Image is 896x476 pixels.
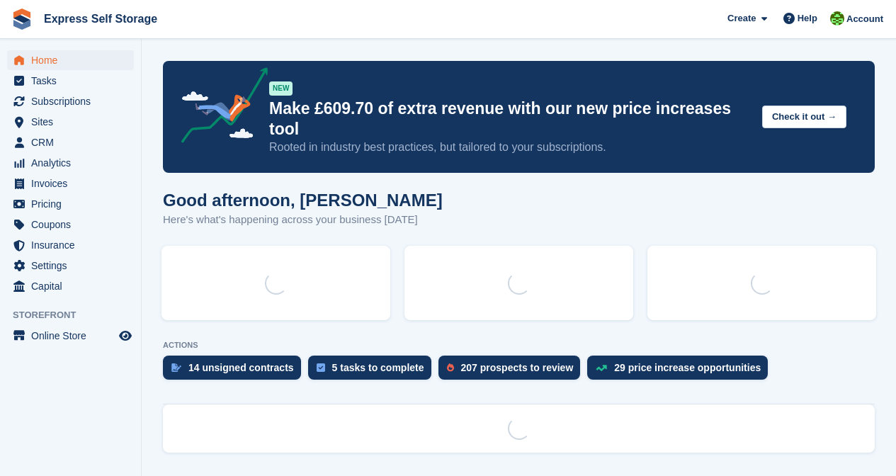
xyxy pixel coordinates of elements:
[31,276,116,296] span: Capital
[332,362,424,373] div: 5 tasks to complete
[830,11,844,25] img: Sonia Shah
[461,362,574,373] div: 207 prospects to review
[308,356,438,387] a: 5 tasks to complete
[188,362,294,373] div: 14 unsigned contracts
[762,106,846,129] button: Check it out →
[31,112,116,132] span: Sites
[31,174,116,193] span: Invoices
[798,11,817,25] span: Help
[7,132,134,152] a: menu
[38,7,163,30] a: Express Self Storage
[269,98,751,140] p: Make £609.70 of extra revenue with our new price increases tool
[31,235,116,255] span: Insurance
[7,256,134,276] a: menu
[31,194,116,214] span: Pricing
[31,71,116,91] span: Tasks
[447,363,454,372] img: prospect-51fa495bee0391a8d652442698ab0144808aea92771e9ea1ae160a38d050c398.svg
[7,194,134,214] a: menu
[614,362,761,373] div: 29 price increase opportunities
[317,363,325,372] img: task-75834270c22a3079a89374b754ae025e5fb1db73e45f91037f5363f120a921f8.svg
[11,8,33,30] img: stora-icon-8386f47178a22dfd0bd8f6a31ec36ba5ce8667c1dd55bd0f319d3a0aa187defe.svg
[269,140,751,155] p: Rooted in industry best practices, but tailored to your subscriptions.
[31,256,116,276] span: Settings
[269,81,293,96] div: NEW
[7,235,134,255] a: menu
[31,50,116,70] span: Home
[163,356,308,387] a: 14 unsigned contracts
[7,91,134,111] a: menu
[169,67,268,148] img: price-adjustments-announcement-icon-8257ccfd72463d97f412b2fc003d46551f7dbcb40ab6d574587a9cd5c0d94...
[727,11,756,25] span: Create
[163,191,443,210] h1: Good afternoon, [PERSON_NAME]
[13,308,141,322] span: Storefront
[7,50,134,70] a: menu
[31,132,116,152] span: CRM
[7,326,134,346] a: menu
[7,276,134,296] a: menu
[438,356,588,387] a: 207 prospects to review
[587,356,775,387] a: 29 price increase opportunities
[117,327,134,344] a: Preview store
[7,112,134,132] a: menu
[7,153,134,173] a: menu
[596,365,607,371] img: price_increase_opportunities-93ffe204e8149a01c8c9dc8f82e8f89637d9d84a8eef4429ea346261dce0b2c0.svg
[31,153,116,173] span: Analytics
[7,215,134,234] a: menu
[7,174,134,193] a: menu
[7,71,134,91] a: menu
[31,91,116,111] span: Subscriptions
[163,212,443,228] p: Here's what's happening across your business [DATE]
[171,363,181,372] img: contract_signature_icon-13c848040528278c33f63329250d36e43548de30e8caae1d1a13099fd9432cc5.svg
[163,341,875,350] p: ACTIONS
[31,326,116,346] span: Online Store
[846,12,883,26] span: Account
[31,215,116,234] span: Coupons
